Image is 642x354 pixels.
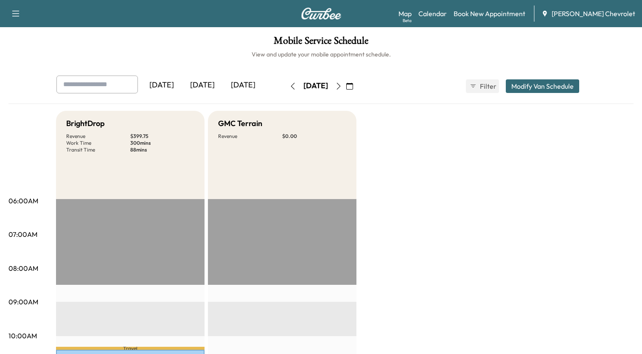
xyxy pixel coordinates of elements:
[56,347,205,350] p: Travel
[8,196,38,206] p: 06:00AM
[8,50,634,59] h6: View and update your mobile appointment schedule.
[182,76,223,95] div: [DATE]
[403,17,412,24] div: Beta
[130,146,194,153] p: 88 mins
[223,76,264,95] div: [DATE]
[8,36,634,50] h1: Mobile Service Schedule
[480,81,495,91] span: Filter
[66,118,105,129] h5: BrightDrop
[141,76,182,95] div: [DATE]
[301,8,342,20] img: Curbee Logo
[506,79,579,93] button: Modify Van Schedule
[466,79,499,93] button: Filter
[66,146,130,153] p: Transit Time
[8,331,37,341] p: 10:00AM
[130,133,194,140] p: $ 399.75
[8,263,38,273] p: 08:00AM
[552,8,635,19] span: [PERSON_NAME] Chevrolet
[130,140,194,146] p: 300 mins
[418,8,447,19] a: Calendar
[8,297,38,307] p: 09:00AM
[218,118,262,129] h5: GMC Terrain
[282,133,346,140] p: $ 0.00
[66,140,130,146] p: Work Time
[398,8,412,19] a: MapBeta
[218,133,282,140] p: Revenue
[8,229,37,239] p: 07:00AM
[303,81,328,91] div: [DATE]
[454,8,525,19] a: Book New Appointment
[66,133,130,140] p: Revenue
